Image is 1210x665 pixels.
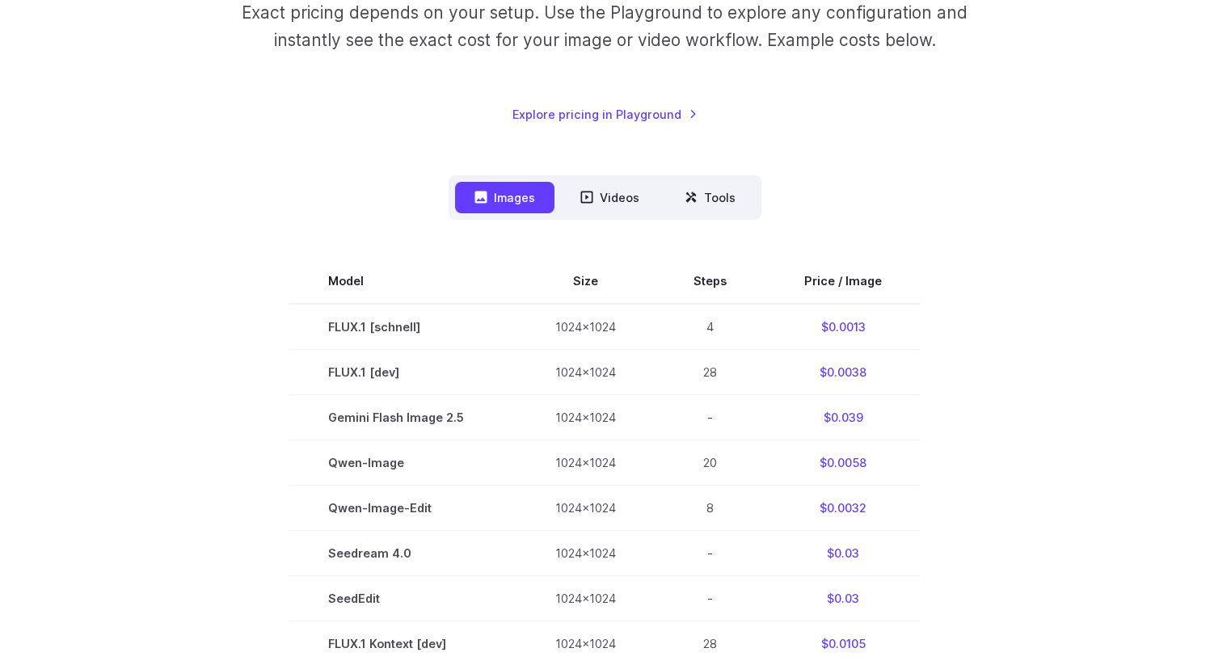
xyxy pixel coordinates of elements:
td: $0.039 [765,395,921,440]
a: Explore pricing in Playground [512,105,698,124]
td: $0.0032 [765,486,921,531]
td: - [655,531,765,576]
td: 1024x1024 [516,350,655,395]
td: 1024x1024 [516,304,655,350]
th: Size [516,259,655,304]
td: Qwen-Image-Edit [289,486,516,531]
td: $0.03 [765,531,921,576]
th: Model [289,259,516,304]
td: 28 [655,350,765,395]
td: Seedream 4.0 [289,531,516,576]
th: Steps [655,259,765,304]
td: 1024x1024 [516,395,655,440]
td: 1024x1024 [516,440,655,486]
td: 1024x1024 [516,531,655,576]
td: FLUX.1 [schnell] [289,304,516,350]
td: $0.03 [765,576,921,621]
td: FLUX.1 [dev] [289,350,516,395]
td: - [655,395,765,440]
td: Qwen-Image [289,440,516,486]
td: SeedEdit [289,576,516,621]
td: 1024x1024 [516,576,655,621]
button: Images [455,182,554,213]
td: 1024x1024 [516,486,655,531]
td: $0.0013 [765,304,921,350]
button: Tools [665,182,755,213]
td: $0.0058 [765,440,921,486]
button: Videos [561,182,659,213]
span: Gemini Flash Image 2.5 [328,408,478,427]
td: 20 [655,440,765,486]
td: 8 [655,486,765,531]
td: $0.0038 [765,350,921,395]
td: 4 [655,304,765,350]
td: - [655,576,765,621]
th: Price / Image [765,259,921,304]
